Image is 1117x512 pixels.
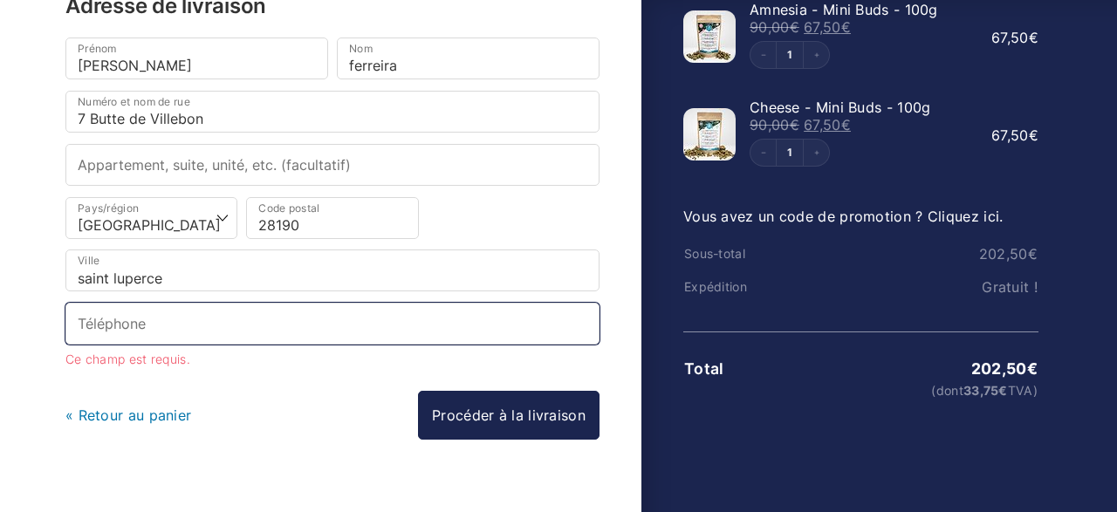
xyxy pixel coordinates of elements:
input: Code postal [246,197,418,239]
span: € [998,383,1007,398]
input: Numéro et nom de rue [65,91,600,133]
span: Amnesia - Mini Buds - 100g [750,1,938,18]
span: € [1027,359,1038,378]
input: Prénom [65,38,328,79]
button: Increment [803,140,829,166]
bdi: 90,00 [750,116,799,133]
span: € [790,18,799,36]
bdi: 90,00 [750,18,799,36]
span: 33,75 [963,383,1008,398]
th: Total [683,360,802,378]
input: Ville [65,249,600,291]
li: Ce champ est requis. [65,353,600,365]
a: Procéder à la livraison [418,391,600,440]
bdi: 202,50 [979,245,1038,263]
input: Appartement, suite, unité, etc. (facultatif) [65,144,600,186]
bdi: 67,50 [991,126,1038,144]
small: (dont TVA) [803,385,1038,397]
input: Téléphone [65,303,600,345]
td: Gratuit ! [802,279,1038,295]
button: Increment [803,42,829,68]
span: € [790,116,799,133]
th: Expédition [683,280,802,294]
bdi: 67,50 [991,29,1038,46]
span: € [841,116,851,133]
bdi: 67,50 [804,18,851,36]
a: Edit [777,147,803,158]
span: € [1028,245,1038,263]
input: Nom [337,38,600,79]
a: Edit [777,50,803,60]
span: € [841,18,851,36]
span: € [1029,29,1038,46]
a: Vous avez un code de promotion ? Cliquez ici. [683,208,1004,225]
span: Cheese - Mini Buds - 100g [750,99,931,116]
span: € [1029,126,1038,144]
bdi: 67,50 [804,116,851,133]
button: Decrement [750,42,777,68]
a: « Retour au panier [65,406,191,424]
th: Sous-total [683,247,802,261]
bdi: 202,50 [971,359,1038,378]
button: Decrement [750,140,777,166]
